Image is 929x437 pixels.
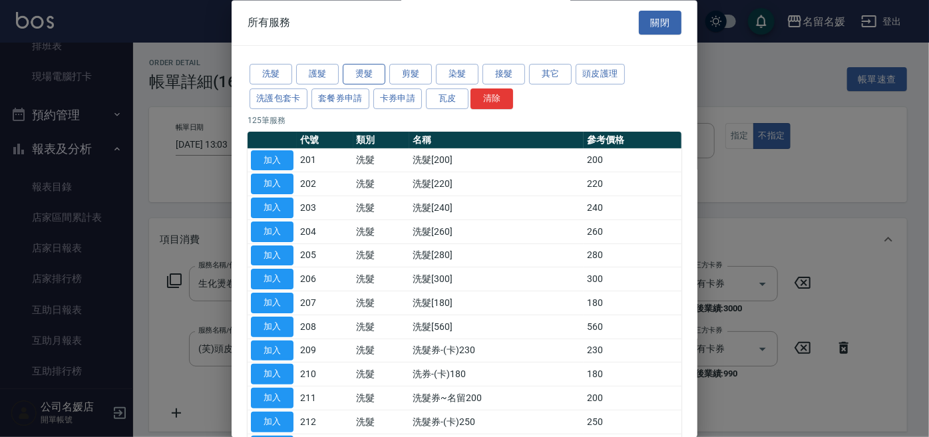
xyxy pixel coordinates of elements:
td: 203 [297,196,353,220]
th: 參考價格 [584,132,681,149]
button: 加入 [251,364,293,385]
td: 560 [584,315,681,339]
button: 加入 [251,317,293,337]
button: 瓦皮 [426,88,468,109]
td: 洗券-(卡)180 [409,363,584,386]
button: 加入 [251,150,293,171]
td: 洗髮 [353,291,410,315]
button: 清除 [470,88,513,109]
td: 洗髮 [353,196,410,220]
td: 洗髮 [353,339,410,363]
td: 211 [297,386,353,410]
td: 250 [584,410,681,434]
button: 洗護包套卡 [250,88,307,109]
th: 名稱 [409,132,584,149]
button: 加入 [251,388,293,409]
td: 洗髮 [353,267,410,291]
p: 125 筆服務 [248,114,681,126]
td: 180 [584,291,681,315]
td: 洗髮 [353,149,410,173]
td: 240 [584,196,681,220]
td: 200 [584,149,681,173]
td: 207 [297,291,353,315]
button: 套餐券申請 [311,88,369,109]
td: 洗髮 [353,244,410,268]
button: 加入 [251,341,293,361]
td: 180 [584,363,681,386]
td: 212 [297,410,353,434]
td: 洗髮 [353,386,410,410]
td: 洗髮[300] [409,267,584,291]
td: 220 [584,172,681,196]
button: 其它 [529,65,572,85]
td: 洗髮 [353,172,410,196]
button: 關閉 [639,11,681,35]
th: 類別 [353,132,410,149]
button: 護髮 [296,65,339,85]
td: 洗髮[240] [409,196,584,220]
td: 洗髮[180] [409,291,584,315]
td: 洗髮[260] [409,220,584,244]
td: 260 [584,220,681,244]
td: 洗髮券-(卡)230 [409,339,584,363]
td: 200 [584,386,681,410]
button: 燙髮 [343,65,385,85]
td: 205 [297,244,353,268]
td: 洗髮[200] [409,149,584,173]
td: 洗髮 [353,220,410,244]
button: 接髮 [482,65,525,85]
td: 洗髮[560] [409,315,584,339]
button: 加入 [251,174,293,195]
button: 頭皮護理 [576,65,625,85]
button: 卡券申請 [373,88,423,109]
td: 201 [297,149,353,173]
td: 洗髮券-(卡)250 [409,410,584,434]
button: 洗髮 [250,65,292,85]
td: 洗髮 [353,410,410,434]
button: 加入 [251,221,293,242]
td: 280 [584,244,681,268]
td: 202 [297,172,353,196]
td: 洗髮[220] [409,172,584,196]
td: 208 [297,315,353,339]
th: 代號 [297,132,353,149]
button: 加入 [251,198,293,219]
span: 所有服務 [248,16,290,29]
td: 209 [297,339,353,363]
td: 206 [297,267,353,291]
button: 加入 [251,412,293,432]
td: 210 [297,363,353,386]
button: 剪髮 [389,65,432,85]
td: 洗髮券~名留200 [409,386,584,410]
button: 加入 [251,293,293,314]
td: 洗髮[280] [409,244,584,268]
td: 洗髮 [353,315,410,339]
button: 加入 [251,269,293,290]
button: 加入 [251,245,293,266]
td: 300 [584,267,681,291]
button: 染髮 [436,65,478,85]
td: 230 [584,339,681,363]
td: 洗髮 [353,363,410,386]
td: 204 [297,220,353,244]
